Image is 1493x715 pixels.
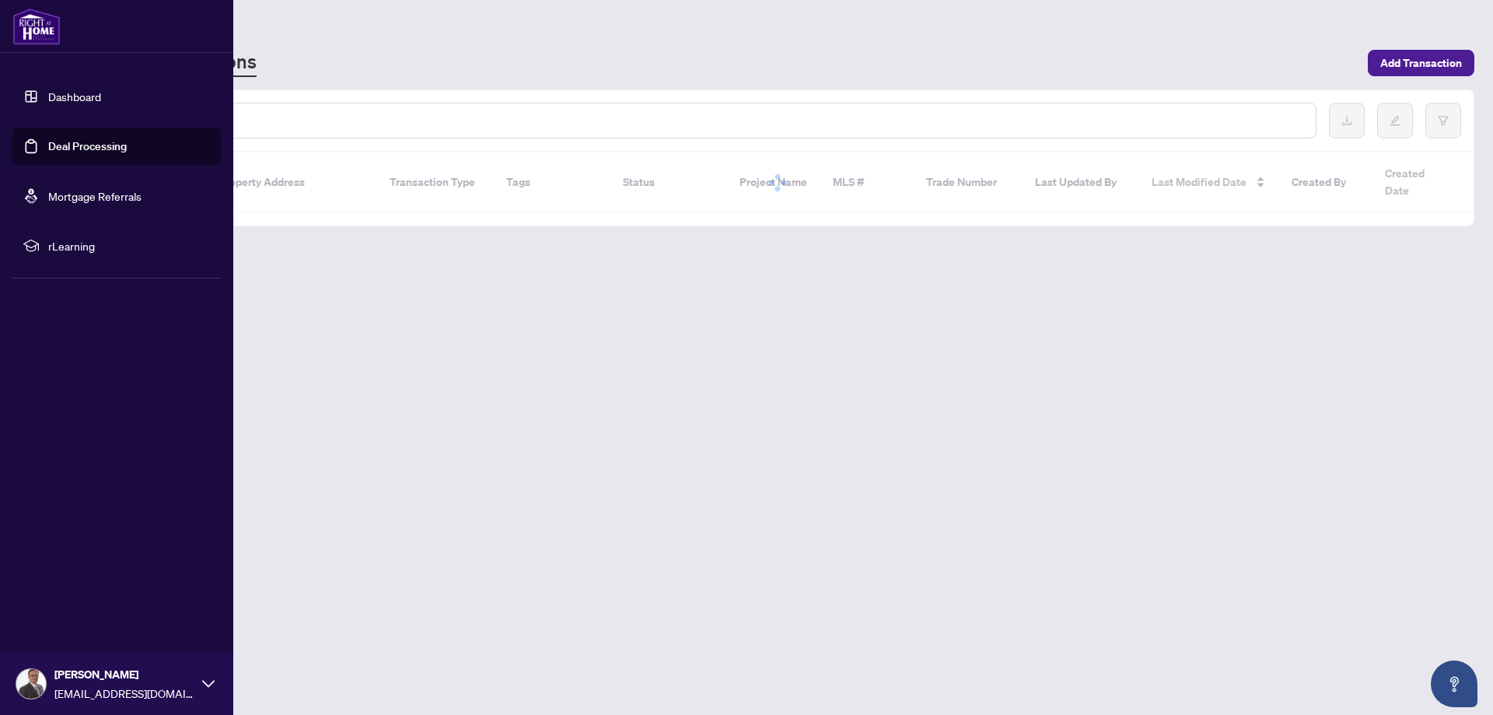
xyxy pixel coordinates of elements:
a: Mortgage Referrals [48,189,142,203]
a: Deal Processing [48,139,127,153]
img: Profile Icon [16,669,46,699]
img: logo [12,8,61,45]
span: rLearning [48,237,210,254]
span: [PERSON_NAME] [54,666,194,683]
button: filter [1425,103,1461,138]
span: [EMAIL_ADDRESS][DOMAIN_NAME] [54,685,194,702]
button: Open asap [1431,661,1477,707]
button: Add Transaction [1368,50,1474,76]
span: Add Transaction [1380,51,1462,75]
button: download [1329,103,1365,138]
button: edit [1377,103,1413,138]
a: Dashboard [48,89,101,103]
